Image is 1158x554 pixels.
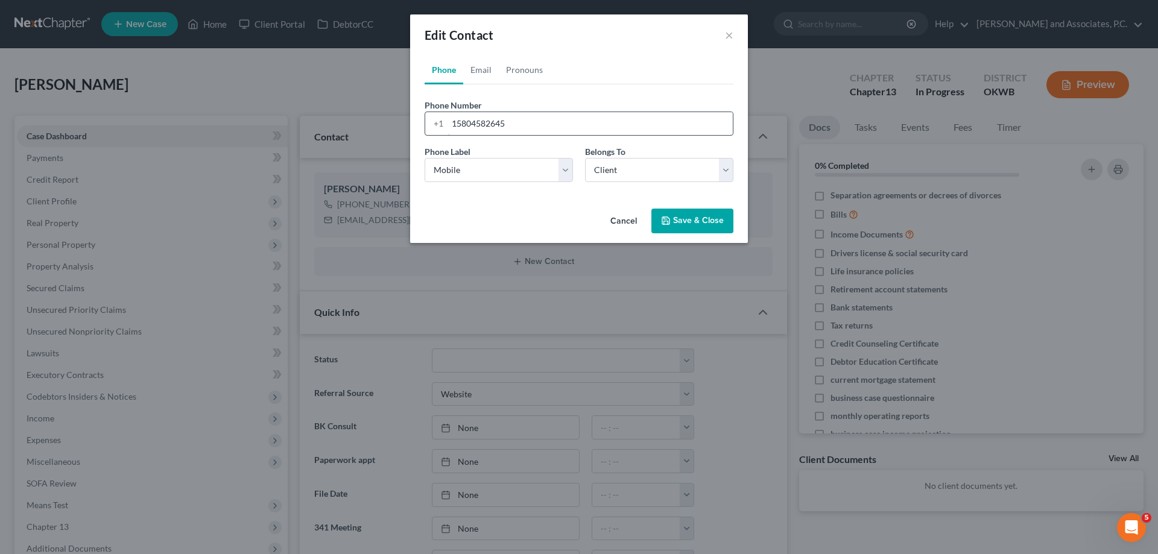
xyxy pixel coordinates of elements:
[1117,513,1146,542] iframe: Intercom live chat
[425,112,448,135] div: +1
[425,55,463,84] a: Phone
[425,146,470,157] span: Phone Label
[601,210,647,234] button: Cancel
[651,209,733,234] button: Save & Close
[1142,513,1151,523] span: 5
[425,28,494,42] span: Edit Contact
[463,55,499,84] a: Email
[585,146,625,157] span: Belongs To
[448,112,733,135] input: ###-###-####
[725,28,733,42] button: ×
[499,55,550,84] a: Pronouns
[425,100,482,110] span: Phone Number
